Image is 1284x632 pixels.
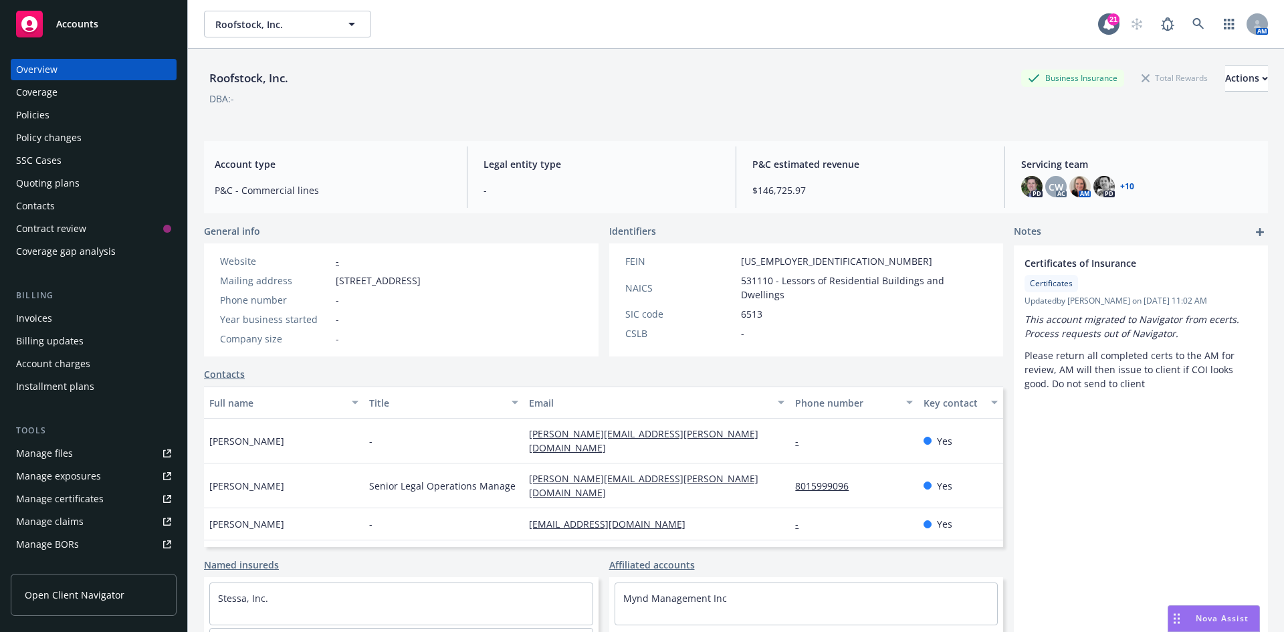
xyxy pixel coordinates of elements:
span: Roofstock, Inc. [215,17,331,31]
a: Accounts [11,5,177,43]
div: Business Insurance [1021,70,1124,86]
a: - [336,255,339,268]
span: Yes [937,517,952,531]
span: [PERSON_NAME] [209,517,284,531]
div: DBA: - [209,92,234,106]
a: Manage certificates [11,488,177,510]
div: CSLB [625,326,736,340]
div: Tools [11,424,177,437]
a: Manage files [11,443,177,464]
div: Contract review [16,218,86,239]
a: Quoting plans [11,173,177,194]
a: Switch app [1216,11,1243,37]
img: photo [1093,176,1115,197]
div: Manage files [16,443,73,464]
div: Full name [209,396,344,410]
a: Start snowing [1123,11,1150,37]
button: Full name [204,387,364,419]
div: Overview [16,59,58,80]
span: P&C estimated revenue [752,157,988,171]
a: Installment plans [11,376,177,397]
div: Policies [16,104,49,126]
span: [PERSON_NAME] [209,434,284,448]
img: photo [1021,176,1043,197]
a: 8015999096 [795,480,859,492]
a: Summary of insurance [11,556,177,578]
div: Email [529,396,770,410]
a: - [795,435,809,447]
div: Drag to move [1168,606,1185,631]
span: Legal entity type [484,157,720,171]
div: Account charges [16,353,90,375]
span: Open Client Navigator [25,588,124,602]
div: Contacts [16,195,55,217]
span: Updated by [PERSON_NAME] on [DATE] 11:02 AM [1025,295,1257,307]
div: Manage claims [16,511,84,532]
a: Coverage [11,82,177,103]
a: Named insureds [204,558,279,572]
a: Invoices [11,308,177,329]
a: +10 [1120,183,1134,191]
div: Total Rewards [1135,70,1214,86]
div: 21 [1107,13,1119,25]
a: Manage BORs [11,534,177,555]
div: Policy changes [16,127,82,148]
div: Key contact [924,396,983,410]
span: 6513 [741,307,762,321]
button: Phone number [790,387,918,419]
div: Mailing address [220,274,330,288]
a: SSC Cases [11,150,177,171]
span: Certificates of Insurance [1025,256,1222,270]
span: Notes [1014,224,1041,240]
div: Actions [1225,66,1268,91]
a: Stessa, Inc. [218,592,268,605]
div: Coverage gap analysis [16,241,116,262]
a: Account charges [11,353,177,375]
div: Certificates of InsuranceCertificatesUpdatedby [PERSON_NAME] on [DATE] 11:02 AMThis account migra... [1014,245,1268,401]
span: [STREET_ADDRESS] [336,274,421,288]
a: Manage claims [11,511,177,532]
span: Yes [937,479,952,493]
div: Billing updates [16,330,84,352]
a: Manage exposures [11,465,177,487]
a: Overview [11,59,177,80]
div: Installment plans [16,376,94,397]
div: FEIN [625,254,736,268]
span: - [336,293,339,307]
a: [PERSON_NAME][EMAIL_ADDRESS][PERSON_NAME][DOMAIN_NAME] [529,472,758,499]
div: Manage exposures [16,465,101,487]
span: - [336,332,339,346]
span: - [336,312,339,326]
a: Policies [11,104,177,126]
button: Key contact [918,387,1003,419]
em: This account migrated to Navigator from ecerts. Process requests out of Navigator. [1025,313,1242,340]
div: Company size [220,332,330,346]
div: Manage BORs [16,534,79,555]
a: Report a Bug [1154,11,1181,37]
button: Nova Assist [1168,605,1260,632]
span: Servicing team [1021,157,1257,171]
a: Contacts [204,367,245,381]
button: Email [524,387,790,419]
span: - [741,326,744,340]
span: Yes [937,434,952,448]
div: Year business started [220,312,330,326]
a: Billing updates [11,330,177,352]
a: Search [1185,11,1212,37]
a: Contacts [11,195,177,217]
a: Coverage gap analysis [11,241,177,262]
div: Billing [11,289,177,302]
a: [EMAIL_ADDRESS][DOMAIN_NAME] [529,518,696,530]
a: Mynd Management Inc [623,592,727,605]
span: [US_EMPLOYER_IDENTIFICATION_NUMBER] [741,254,932,268]
a: - [795,518,809,530]
span: Senior Legal Operations Manage [369,479,516,493]
span: P&C - Commercial lines [215,183,451,197]
div: Phone number [795,396,897,410]
div: Manage certificates [16,488,104,510]
div: Coverage [16,82,58,103]
img: photo [1069,176,1091,197]
span: Account type [215,157,451,171]
span: [PERSON_NAME] [209,479,284,493]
